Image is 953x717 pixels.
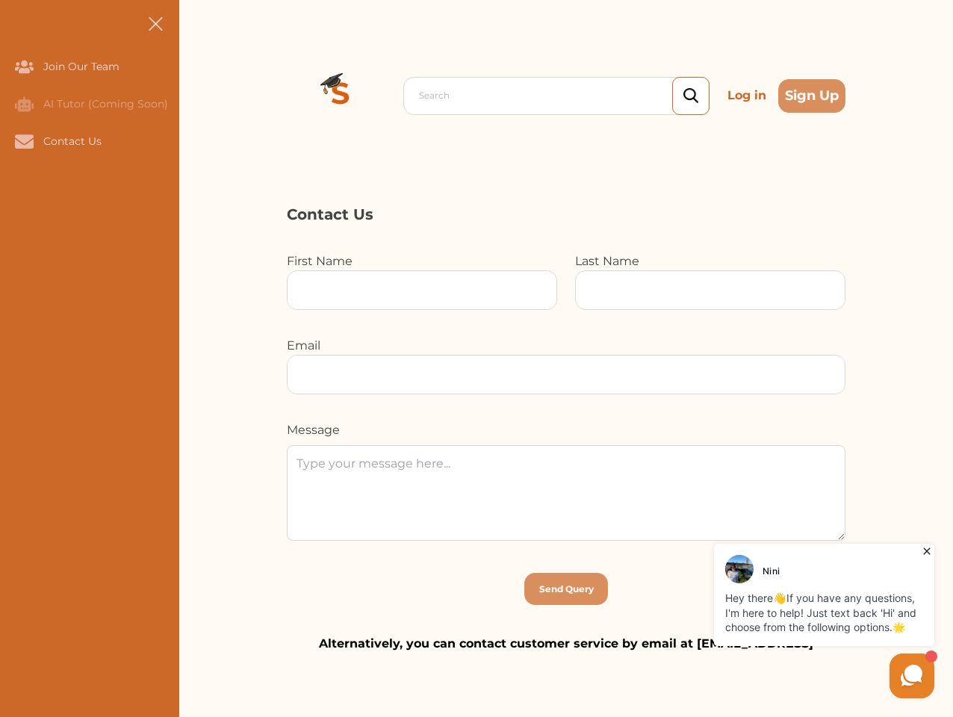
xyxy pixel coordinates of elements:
[524,573,608,605] button: [object Object]
[287,203,845,226] p: Contact Us
[287,254,353,268] label: First Name
[539,583,594,596] p: Send Query
[287,42,394,149] img: Logo
[721,81,772,111] p: Log in
[287,423,340,437] label: Message
[575,254,639,268] label: Last Name
[287,338,320,353] label: Email
[778,79,845,113] button: Sign Up
[710,540,938,702] iframe: HelpCrunch
[287,635,845,653] p: Alternatively, you can contact customer service by email at [EMAIL_ADDRESS]
[683,88,698,104] img: search_icon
